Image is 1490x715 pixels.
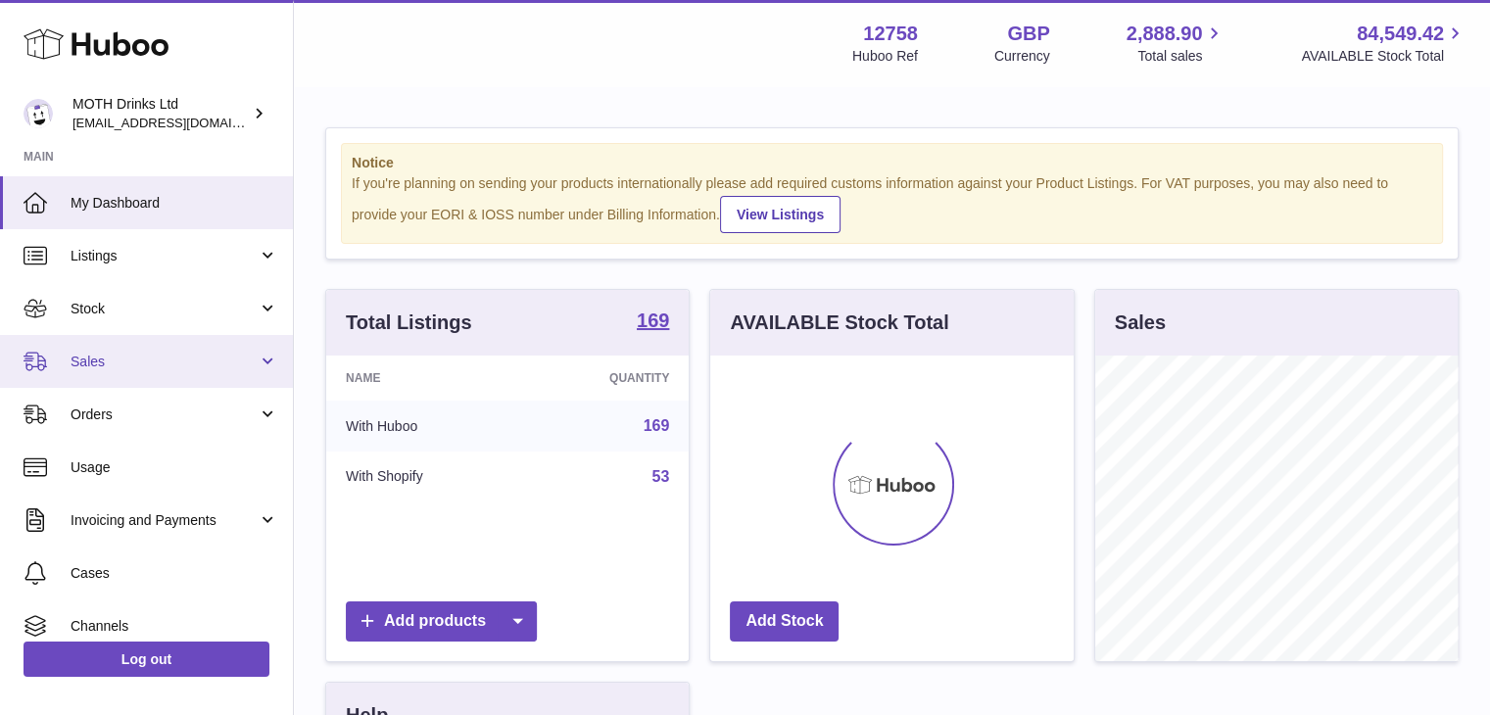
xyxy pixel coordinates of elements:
[24,642,269,677] a: Log out
[71,458,278,477] span: Usage
[326,356,522,401] th: Name
[637,310,669,330] strong: 169
[522,356,690,401] th: Quantity
[72,115,288,130] span: [EMAIL_ADDRESS][DOMAIN_NAME]
[71,194,278,213] span: My Dashboard
[346,601,537,642] a: Add products
[852,47,918,66] div: Huboo Ref
[71,511,258,530] span: Invoicing and Payments
[1127,21,1203,47] span: 2,888.90
[326,401,522,452] td: With Huboo
[346,310,472,336] h3: Total Listings
[71,247,258,265] span: Listings
[1127,21,1226,66] a: 2,888.90 Total sales
[352,174,1432,233] div: If you're planning on sending your products internationally please add required customs informati...
[352,154,1432,172] strong: Notice
[326,452,522,502] td: With Shopify
[71,353,258,371] span: Sales
[644,417,670,434] a: 169
[1357,21,1444,47] span: 84,549.42
[730,310,948,336] h3: AVAILABLE Stock Total
[863,21,918,47] strong: 12758
[24,99,53,128] img: orders@mothdrinks.com
[652,468,670,485] a: 53
[1137,47,1225,66] span: Total sales
[1301,21,1466,66] a: 84,549.42 AVAILABLE Stock Total
[71,300,258,318] span: Stock
[1301,47,1466,66] span: AVAILABLE Stock Total
[1115,310,1166,336] h3: Sales
[71,617,278,636] span: Channels
[994,47,1050,66] div: Currency
[730,601,839,642] a: Add Stock
[72,95,249,132] div: MOTH Drinks Ltd
[71,564,278,583] span: Cases
[720,196,841,233] a: View Listings
[637,310,669,334] a: 169
[71,405,258,424] span: Orders
[1007,21,1049,47] strong: GBP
